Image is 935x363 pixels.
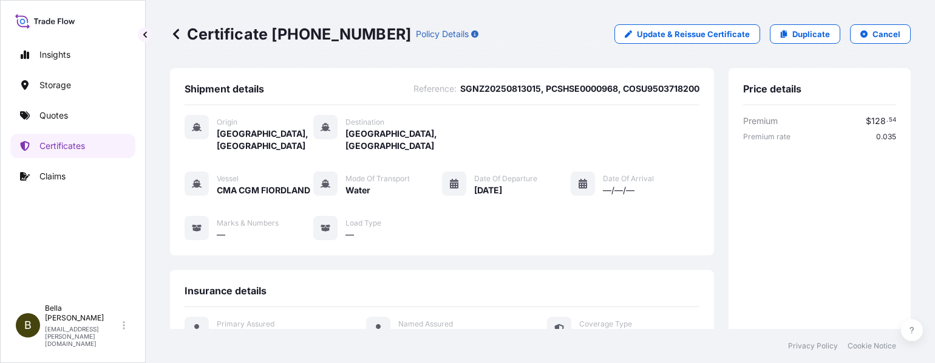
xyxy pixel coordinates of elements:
[45,325,120,347] p: [EMAIL_ADDRESS][PERSON_NAME][DOMAIN_NAME]
[217,174,239,184] span: Vessel
[398,319,453,329] span: Named Assured
[474,174,537,184] span: Date of Departure
[792,28,830,40] p: Duplicate
[217,184,310,196] span: CMA CGM FIORDLAND
[10,43,135,67] a: Insights
[474,184,502,196] span: [DATE]
[872,28,900,40] p: Cancel
[770,24,840,44] a: Duplicate
[39,79,71,91] p: Storage
[871,117,886,125] span: 128
[743,83,801,95] span: Price details
[416,28,469,40] p: Policy Details
[614,24,760,44] a: Update & Reissue Certificate
[10,134,135,158] a: Certificates
[39,109,68,122] p: Quotes
[743,132,790,142] span: Premium rate
[848,341,896,351] a: Cookie Notice
[39,140,85,152] p: Certificates
[345,184,370,196] span: Water
[185,285,267,297] span: Insurance details
[866,117,871,125] span: $
[24,319,32,331] span: B
[603,174,654,184] span: Date of Arrival
[217,128,313,152] span: [GEOGRAPHIC_DATA], [GEOGRAPHIC_DATA]
[889,118,896,122] span: 54
[170,24,411,44] p: Certificate [PHONE_NUMBER]
[788,341,838,351] a: Privacy Policy
[637,28,750,40] p: Update & Reissue Certificate
[413,83,457,95] span: Reference :
[886,118,888,122] span: .
[345,117,384,127] span: Destination
[10,103,135,128] a: Quotes
[10,164,135,188] a: Claims
[345,174,410,184] span: Mode of Transport
[39,49,70,61] p: Insights
[217,117,237,127] span: Origin
[217,229,225,241] span: —
[45,303,120,323] p: Bella [PERSON_NAME]
[345,229,354,241] span: —
[39,170,66,182] p: Claims
[217,319,274,329] span: Primary Assured
[10,73,135,97] a: Storage
[579,319,632,329] span: Coverage Type
[876,132,896,142] span: 0.035
[185,83,264,95] span: Shipment details
[345,218,381,228] span: Load Type
[460,83,699,95] span: SGNZ20250813015, PCSHSE0000968, COSU9503718200
[603,184,634,196] span: —/—/—
[217,218,279,228] span: Marks & Numbers
[345,128,442,152] span: [GEOGRAPHIC_DATA], [GEOGRAPHIC_DATA]
[743,115,778,127] span: Premium
[850,24,911,44] button: Cancel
